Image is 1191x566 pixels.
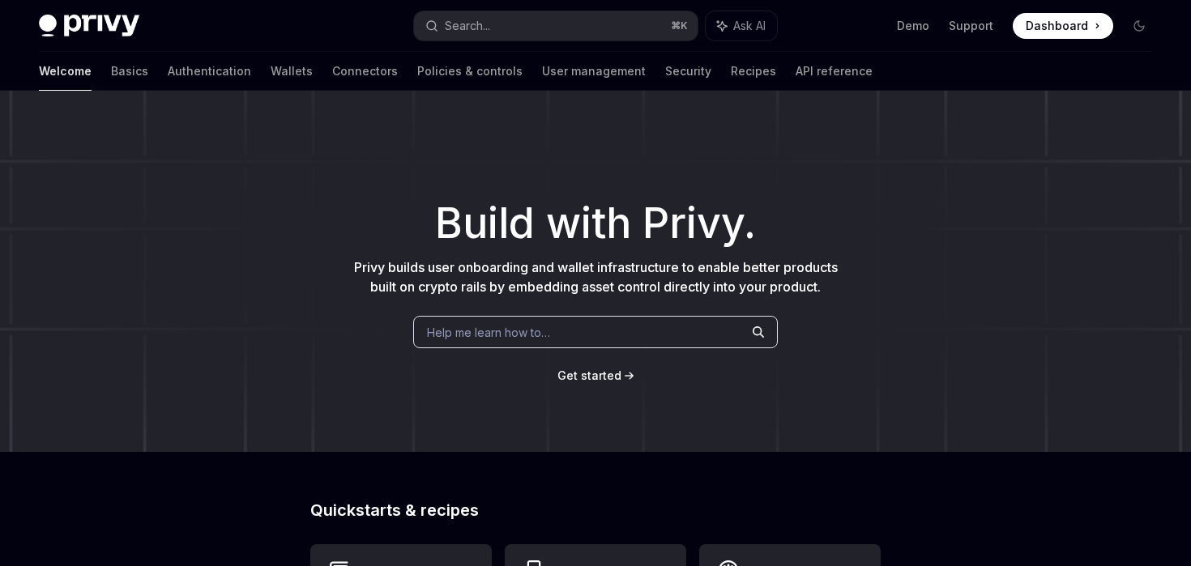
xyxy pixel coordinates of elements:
[39,15,139,37] img: dark logo
[949,18,993,34] a: Support
[542,52,646,91] a: User management
[332,52,398,91] a: Connectors
[271,52,313,91] a: Wallets
[706,11,777,40] button: Ask AI
[665,52,711,91] a: Security
[557,368,621,382] span: Get started
[168,52,251,91] a: Authentication
[897,18,929,34] a: Demo
[731,52,776,91] a: Recipes
[557,368,621,384] a: Get started
[354,259,838,295] span: Privy builds user onboarding and wallet infrastructure to enable better products built on crypto ...
[733,18,766,34] span: Ask AI
[111,52,148,91] a: Basics
[1126,13,1152,39] button: Toggle dark mode
[39,52,92,91] a: Welcome
[671,19,688,32] span: ⌘ K
[427,324,550,341] span: Help me learn how to…
[417,52,523,91] a: Policies & controls
[796,52,873,91] a: API reference
[1026,18,1088,34] span: Dashboard
[1013,13,1113,39] a: Dashboard
[414,11,697,40] button: Search...⌘K
[435,209,756,238] span: Build with Privy.
[310,502,479,518] span: Quickstarts & recipes
[445,16,490,36] div: Search...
